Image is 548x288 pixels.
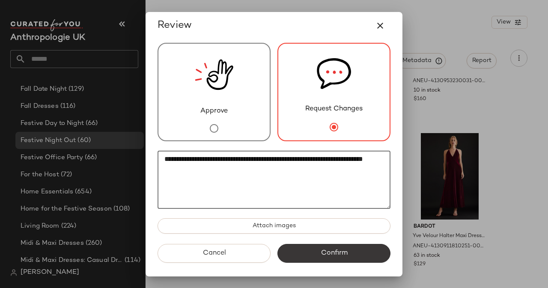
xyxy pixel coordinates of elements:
span: Approve [200,106,228,116]
img: review_new_snapshot.RGmwQ69l.svg [195,44,233,106]
span: Confirm [320,249,347,257]
span: Request Changes [305,104,363,114]
span: Cancel [202,249,226,257]
button: Cancel [158,244,271,263]
span: Review [158,19,192,33]
span: Attach images [252,223,296,229]
img: svg%3e [317,44,351,104]
button: Confirm [277,244,390,263]
button: Attach images [158,218,390,234]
